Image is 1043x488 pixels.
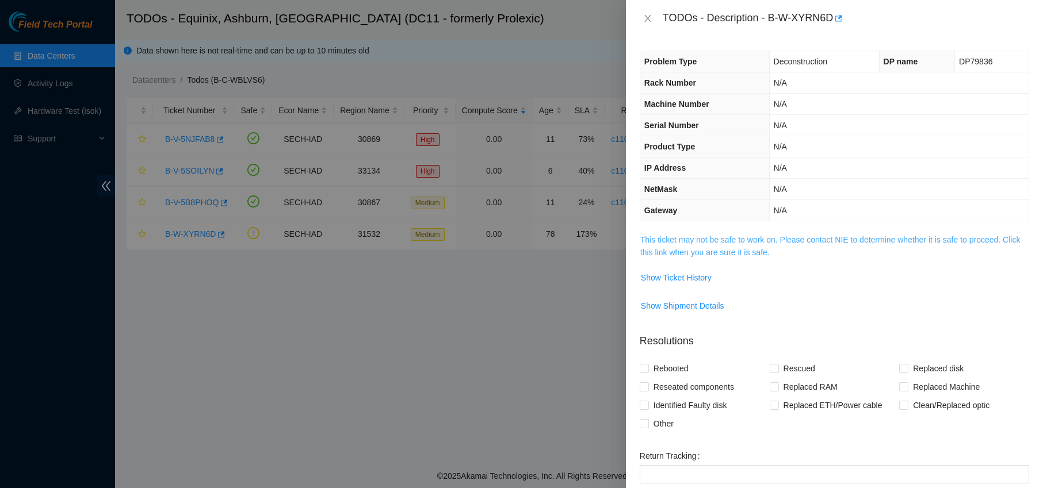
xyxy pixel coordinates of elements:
span: DP79836 [959,57,992,66]
span: N/A [774,163,787,172]
span: Rescued [779,359,820,378]
span: DP name [884,57,918,66]
span: Identified Faulty disk [649,396,732,414]
span: Problem Type [644,57,697,66]
button: Show Shipment Details [640,297,725,315]
span: N/A [774,121,787,130]
span: Show Ticket History [641,271,712,284]
span: close [643,14,652,23]
button: Show Ticket History [640,268,712,287]
span: Serial Number [644,121,699,130]
span: Show Shipment Details [641,299,724,312]
button: Close [640,13,656,24]
a: This ticket may not be safe to work on. Please contact NIE to determine whether it is safe to pro... [640,235,1021,257]
span: Replaced RAM [779,378,842,396]
label: Return Tracking [640,447,705,465]
span: Reseated components [649,378,739,396]
span: Clean/Replaced optic [908,396,994,414]
span: Product Type [644,142,695,151]
span: Machine Number [644,99,709,109]
span: Deconstruction [774,57,827,66]
input: Return Tracking [640,465,1029,483]
span: Rebooted [649,359,693,378]
span: N/A [774,99,787,109]
span: N/A [774,142,787,151]
span: Rack Number [644,78,696,87]
span: IP Address [644,163,686,172]
span: Gateway [644,206,678,215]
span: Replaced ETH/Power cable [779,396,887,414]
span: N/A [774,185,787,194]
span: Other [649,414,678,433]
span: Replaced disk [908,359,968,378]
span: Replaced Machine [908,378,984,396]
p: Resolutions [640,324,1029,349]
span: N/A [774,206,787,215]
span: N/A [774,78,787,87]
div: TODOs - Description - B-W-XYRN6D [663,9,1029,28]
span: NetMask [644,185,678,194]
